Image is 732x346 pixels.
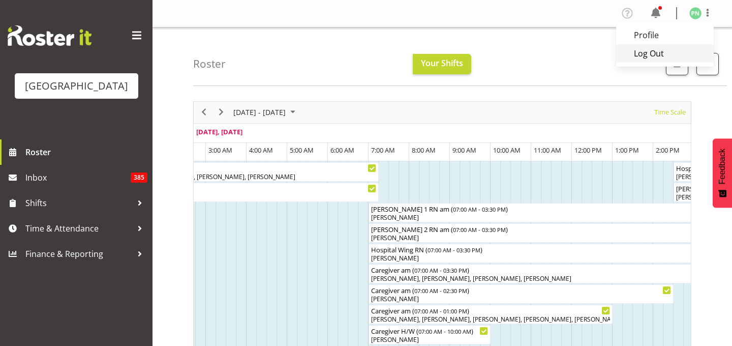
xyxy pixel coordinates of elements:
[197,106,211,119] button: Previous
[25,246,132,262] span: Finance & Reporting
[25,78,128,94] div: [GEOGRAPHIC_DATA]
[371,285,671,295] div: Caregiver am ( )
[371,315,610,324] div: [PERSON_NAME], [PERSON_NAME], [PERSON_NAME], [PERSON_NAME], [PERSON_NAME], [PERSON_NAME], [PERSON...
[232,106,300,119] button: August 2025
[412,146,436,155] span: 8:00 AM
[95,193,376,202] div: [PERSON_NAME]
[656,146,680,155] span: 2:00 PM
[212,102,230,123] div: next period
[414,266,467,274] span: 07:00 AM - 03:30 PM
[369,223,714,243] div: Ressie 2 RN am Begin From Monday, August 25, 2025 at 7:00:00 AM GMT+12:00 Ends At Monday, August ...
[713,138,732,208] button: Feedback - Show survey
[371,274,712,283] div: [PERSON_NAME], [PERSON_NAME], [PERSON_NAME], [PERSON_NAME]
[95,172,376,182] div: [PERSON_NAME], [PERSON_NAME], [PERSON_NAME], [PERSON_NAME]
[208,146,232,155] span: 3:00 AM
[95,163,376,173] div: NOCTE CG ( )
[371,305,610,315] div: Caregiver am ( )
[453,225,506,234] span: 07:00 AM - 03:30 PM
[95,183,376,193] div: NOCTE RN ( )
[413,54,471,74] button: Your Shifts
[84,183,379,202] div: NOCTE RN Begin From Sunday, August 24, 2025 at 10:45:00 PM GMT+12:00 Ends At Monday, August 25, 2...
[428,246,480,254] span: 07:00 AM - 03:30 PM
[8,25,91,46] img: Rosterit website logo
[230,102,301,123] div: August 25 - 31, 2025
[371,244,712,254] div: Hospital Wing RN ( )
[25,221,132,236] span: Time & Attendance
[369,244,714,263] div: Hospital Wing RN Begin From Monday, August 25, 2025 at 7:00:00 AM GMT+12:00 Ends At Monday, Augus...
[193,58,226,70] h4: Roster
[290,146,314,155] span: 5:00 AM
[534,146,561,155] span: 11:00 AM
[718,149,727,184] span: Feedback
[369,264,714,283] div: Caregiver am Begin From Monday, August 25, 2025 at 7:00:00 AM GMT+12:00 Ends At Monday, August 25...
[131,172,147,183] span: 385
[369,284,674,304] div: Caregiver am Begin From Monday, August 25, 2025 at 7:00:00 AM GMT+12:00 Ends At Monday, August 25...
[371,234,712,243] div: [PERSON_NAME]
[371,254,712,263] div: [PERSON_NAME]
[421,57,463,69] span: Your Shifts
[371,213,712,222] div: [PERSON_NAME]
[25,170,131,185] span: Inbox
[195,102,212,123] div: previous period
[371,204,712,214] div: [PERSON_NAME] 1 RN am ( )
[371,265,712,275] div: Caregiver am ( )
[371,326,488,336] div: Caregiver H/W ( )
[196,127,242,136] span: [DATE], [DATE]
[330,146,354,155] span: 6:00 AM
[371,224,712,234] div: [PERSON_NAME] 2 RN am ( )
[25,145,147,160] span: Roster
[615,146,639,155] span: 1:00 PM
[25,195,132,211] span: Shifts
[616,44,714,63] a: Log Out
[493,146,521,155] span: 10:00 AM
[215,106,228,119] button: Next
[418,327,471,335] span: 07:00 AM - 10:00 AM
[453,205,506,213] span: 07:00 AM - 03:30 PM
[414,307,467,315] span: 07:00 AM - 01:00 PM
[653,106,687,119] span: Time Scale
[369,305,613,324] div: Caregiver am Begin From Monday, August 25, 2025 at 7:00:00 AM GMT+12:00 Ends At Monday, August 25...
[653,106,688,119] button: Time Scale
[232,106,287,119] span: [DATE] - [DATE]
[452,146,476,155] span: 9:00 AM
[84,162,379,182] div: NOCTE CG Begin From Sunday, August 24, 2025 at 10:45:00 PM GMT+12:00 Ends At Monday, August 25, 2...
[371,335,488,344] div: [PERSON_NAME]
[369,325,491,344] div: Caregiver H/W Begin From Monday, August 25, 2025 at 7:00:00 AM GMT+12:00 Ends At Monday, August 2...
[371,146,395,155] span: 7:00 AM
[371,295,671,304] div: [PERSON_NAME]
[616,26,714,44] a: Profile
[414,286,467,295] span: 07:00 AM - 02:30 PM
[574,146,602,155] span: 12:00 PM
[689,7,701,19] img: penny-navidad674.jpg
[249,146,273,155] span: 4:00 AM
[369,203,714,222] div: Ressie 1 RN am Begin From Monday, August 25, 2025 at 7:00:00 AM GMT+12:00 Ends At Monday, August ...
